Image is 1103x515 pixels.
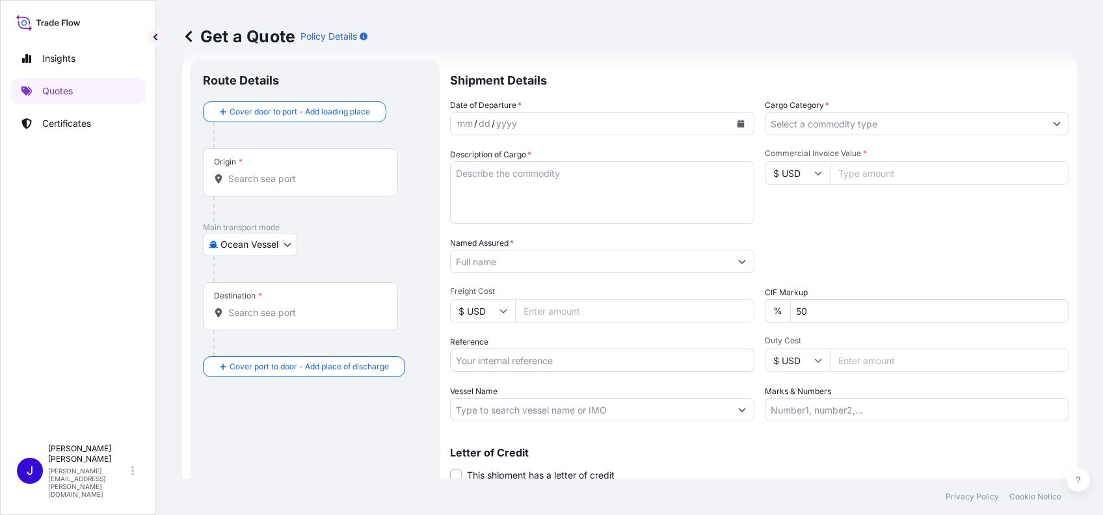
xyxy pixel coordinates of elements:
a: Insights [11,46,145,72]
div: day, [477,116,492,131]
button: Show suggestions [730,398,754,421]
label: Marks & Numbers [765,385,831,398]
input: Enter amount [515,299,754,323]
div: month, [456,116,474,131]
span: Cover port to door - Add place of discharge [230,360,389,373]
span: Freight Cost [450,286,754,297]
input: Number1, number2,... [765,398,1069,421]
div: / [474,116,477,131]
button: Select transport [203,233,297,256]
span: J [27,464,33,477]
a: Cookie Notice [1009,492,1061,502]
div: Destination [214,291,262,301]
label: CIF Markup [765,286,808,299]
input: Destination [228,306,382,319]
span: Ocean Vessel [220,238,278,251]
button: Cover door to port - Add loading place [203,101,386,122]
input: Enter percentage between 0 and 50% [790,299,1069,323]
input: Enter amount [830,349,1069,372]
label: Named Assured [450,237,514,250]
input: Type amount [830,161,1069,185]
p: Certificates [42,117,91,130]
label: Reference [450,336,488,349]
p: Letter of Credit [450,447,1069,458]
button: Calendar [730,113,751,134]
label: Description of Cargo [450,148,531,161]
a: Certificates [11,111,145,137]
p: Quotes [42,85,73,98]
div: Origin [214,157,243,167]
p: Shipment Details [450,60,1069,99]
label: Vessel Name [450,385,498,398]
span: Date of Departure [450,99,522,112]
div: / [492,116,495,131]
a: Privacy Policy [946,492,999,502]
input: Origin [228,172,382,185]
button: Show suggestions [1045,112,1069,135]
input: Select a commodity type [765,112,1045,135]
p: Get a Quote [182,26,295,47]
div: year, [495,116,518,131]
a: Quotes [11,78,145,104]
span: Commercial Invoice Value [765,148,1069,159]
span: Cover door to port - Add loading place [230,105,370,118]
span: Duty Cost [765,336,1069,346]
button: Cover port to door - Add place of discharge [203,356,405,377]
div: % [765,299,790,323]
input: Type to search vessel name or IMO [451,398,730,421]
p: [PERSON_NAME] [PERSON_NAME] [48,443,129,464]
input: Full name [451,250,730,273]
p: Main transport mode [203,222,427,233]
button: Show suggestions [730,250,754,273]
input: Your internal reference [450,349,754,372]
p: Route Details [203,73,279,88]
label: Cargo Category [765,99,829,112]
span: This shipment has a letter of credit [467,469,615,482]
p: Insights [42,52,75,65]
p: [PERSON_NAME][EMAIL_ADDRESS][PERSON_NAME][DOMAIN_NAME] [48,467,129,498]
p: Policy Details [300,30,357,43]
